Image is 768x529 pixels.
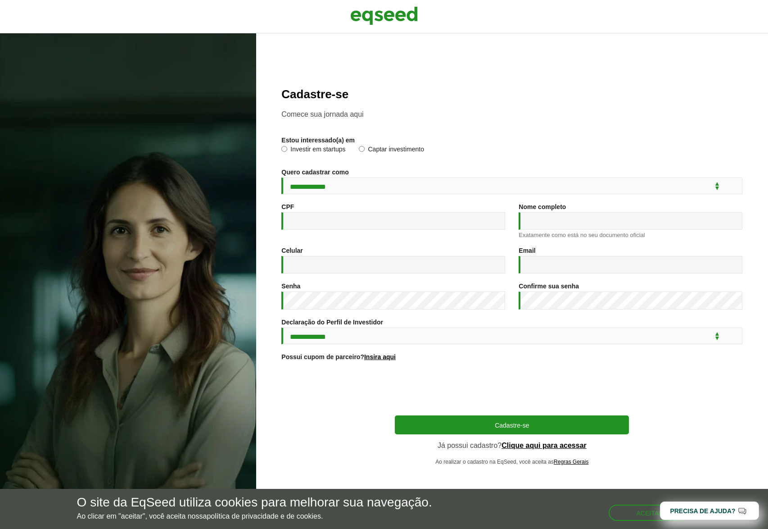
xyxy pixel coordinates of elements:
p: Ao clicar em "aceitar", você aceita nossa . [77,512,432,520]
label: Investir em startups [281,146,345,155]
iframe: reCAPTCHA [443,371,580,406]
label: Confirme sua senha [519,283,579,289]
label: Senha [281,283,300,289]
label: Declaração do Perfil de Investidor [281,319,383,325]
label: Estou interessado(a) em [281,137,355,143]
button: Cadastre-se [395,415,629,434]
div: Exatamente como está no seu documento oficial [519,232,742,238]
label: Email [519,247,535,254]
a: política de privacidade e de cookies [207,513,321,520]
h2: Cadastre-se [281,88,742,101]
label: CPF [281,204,294,210]
a: Insira aqui [364,354,396,360]
a: Clique aqui para acessar [501,442,587,449]
label: Possui cupom de parceiro? [281,354,396,360]
label: Quero cadastrar como [281,169,348,175]
label: Nome completo [519,204,566,210]
p: Ao realizar o cadastro na EqSeed, você aceita as [395,459,629,465]
h5: O site da EqSeed utiliza cookies para melhorar sua navegação. [77,496,432,510]
p: Comece sua jornada aqui [281,110,742,119]
label: Celular [281,247,303,254]
input: Investir em startups [281,146,287,152]
a: Regras Gerais [554,459,588,465]
input: Captar investimento [359,146,365,152]
img: EqSeed Logo [350,5,418,27]
p: Já possui cadastro? [395,441,629,450]
label: Captar investimento [359,146,424,155]
button: Aceitar [609,505,691,521]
